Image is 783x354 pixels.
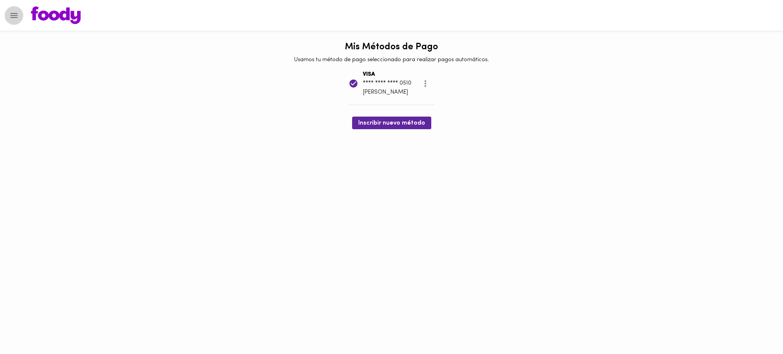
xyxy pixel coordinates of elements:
iframe: Messagebird Livechat Widget [739,310,775,346]
button: Inscribir nuevo método [352,117,431,129]
button: Menu [5,6,23,25]
img: logo.png [31,6,81,24]
p: [PERSON_NAME] [363,88,411,96]
b: VISA [363,71,375,77]
h1: Mis Métodos de Pago [345,42,438,52]
p: Usamos tu método de pago seleccionado para realizar pagos automáticos. [294,56,489,64]
button: more [416,74,435,93]
span: Inscribir nuevo método [358,120,425,127]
